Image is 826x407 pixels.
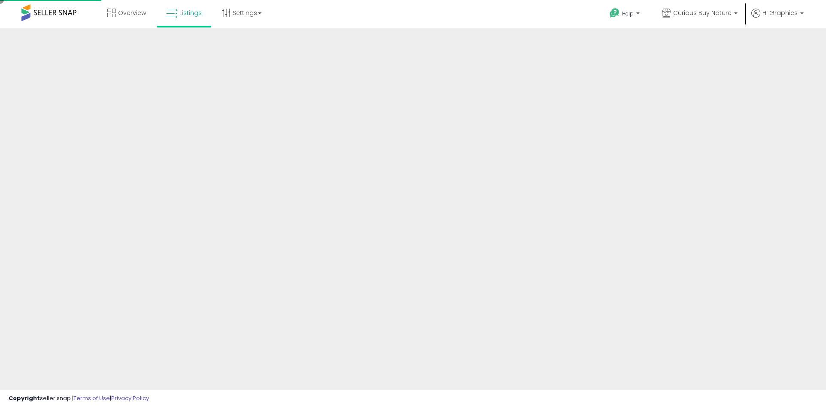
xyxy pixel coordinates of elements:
[622,10,634,17] span: Help
[179,9,202,17] span: Listings
[118,9,146,17] span: Overview
[751,9,804,28] a: Hi Graphics
[762,9,798,17] span: Hi Graphics
[609,8,620,18] i: Get Help
[673,9,732,17] span: Curious Buy Nature
[603,1,648,28] a: Help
